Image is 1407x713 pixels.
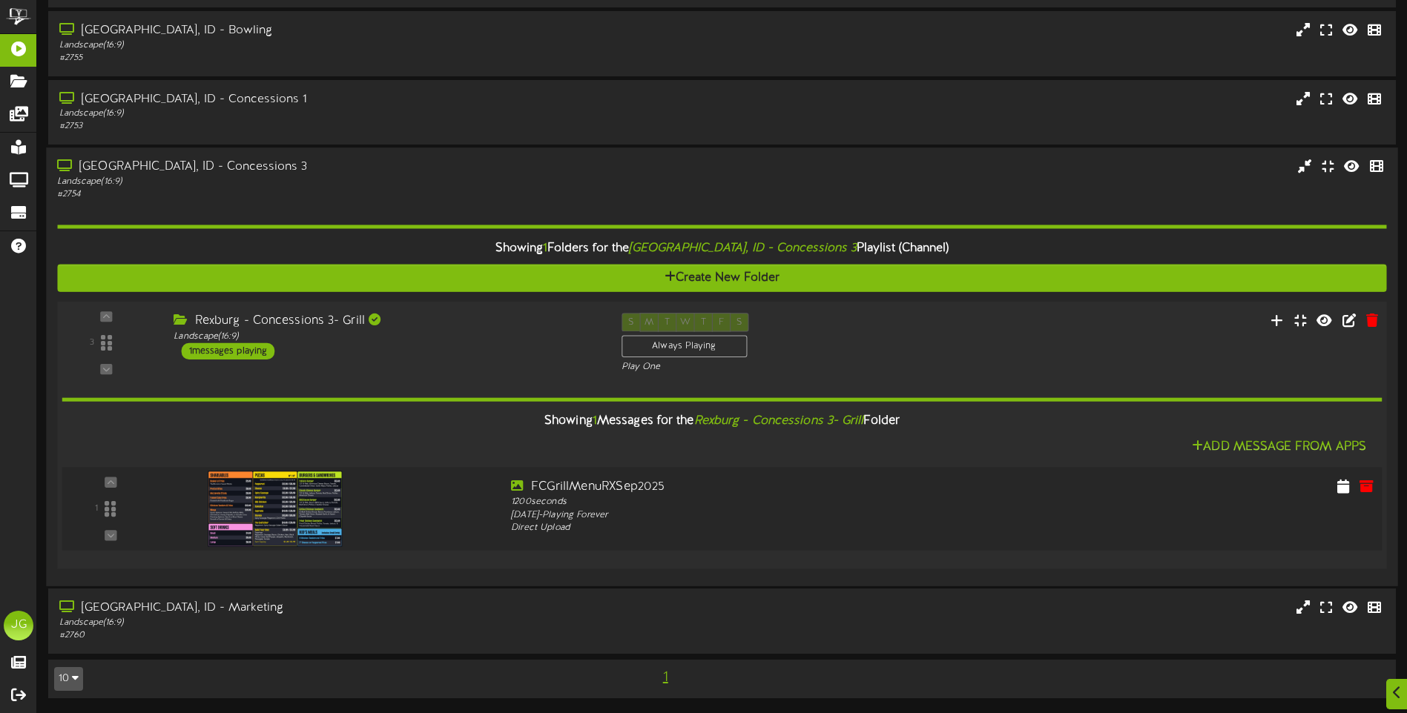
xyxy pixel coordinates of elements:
div: [DATE] - Playing Forever [511,508,1044,522]
div: Play One [622,361,935,374]
div: Landscape ( 16:9 ) [59,617,599,629]
div: [GEOGRAPHIC_DATA], ID - Marketing [59,600,599,617]
div: [GEOGRAPHIC_DATA], ID - Bowling [59,22,599,39]
span: 1 [543,241,547,254]
div: Always Playing [622,335,747,357]
div: Direct Upload [511,521,1044,534]
div: Landscape ( 16:9 ) [57,176,598,188]
i: [GEOGRAPHIC_DATA], ID - Concessions 3 [629,241,857,254]
div: 1200 seconds [511,495,1044,508]
div: Landscape ( 16:9 ) [174,330,599,342]
span: 1 [659,669,672,686]
div: FCGrillMenuRXSep2025 [511,478,1044,495]
button: Create New Folder [57,264,1386,291]
div: # 2753 [59,120,599,133]
span: 1 [593,414,597,428]
div: Rexburg - Concessions 3- Grill [174,313,599,330]
div: Landscape ( 16:9 ) [59,39,599,52]
div: Landscape ( 16:9 ) [59,107,599,120]
div: # 2754 [57,188,598,201]
div: 1 messages playing [182,342,275,359]
button: Add Message From Apps [1187,437,1371,456]
i: Rexburg - Concessions 3- Grill [694,414,864,428]
div: Showing Folders for the Playlist (Channel) [46,232,1397,264]
img: cf3a9011-34e4-4e75-b522-410a43d70ce6.jpg [208,471,343,546]
div: # 2755 [59,52,599,64]
div: [GEOGRAPHIC_DATA], ID - Concessions 3 [57,159,598,176]
div: # 2760 [59,629,599,642]
div: JG [4,611,33,640]
button: 10 [54,667,83,691]
div: [GEOGRAPHIC_DATA], ID - Concessions 1 [59,91,599,108]
div: Showing Messages for the Folder [50,405,1393,437]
